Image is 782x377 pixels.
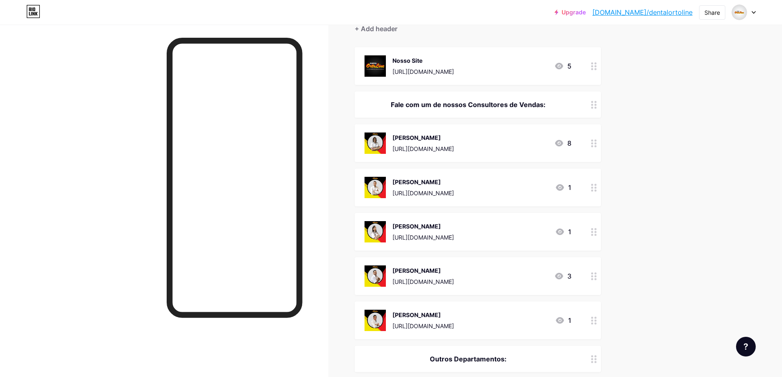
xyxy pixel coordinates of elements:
[365,310,386,331] img: Lucas Bagagi
[365,221,386,242] img: Lívia Porfírio
[392,266,454,275] div: [PERSON_NAME]
[392,178,454,186] div: [PERSON_NAME]
[365,55,386,77] img: Nosso Site
[392,189,454,197] div: [URL][DOMAIN_NAME]
[554,61,571,71] div: 5
[365,100,571,110] div: Fale com um de nossos Consultores de Vendas:
[704,8,720,17] div: Share
[365,133,386,154] img: Tatiane Jardim
[392,233,454,242] div: [URL][DOMAIN_NAME]
[392,277,454,286] div: [URL][DOMAIN_NAME]
[392,222,454,231] div: [PERSON_NAME]
[554,138,571,148] div: 8
[592,7,693,17] a: [DOMAIN_NAME]/dentalortoline
[392,67,454,76] div: [URL][DOMAIN_NAME]
[392,56,454,65] div: Nosso Site
[392,144,454,153] div: [URL][DOMAIN_NAME]
[392,133,454,142] div: [PERSON_NAME]
[392,311,454,319] div: [PERSON_NAME]
[365,265,386,287] img: Luiz Felizardo
[365,177,386,198] img: Caio Brianezi
[554,271,571,281] div: 3
[392,322,454,330] div: [URL][DOMAIN_NAME]
[555,9,586,16] a: Upgrade
[555,183,571,192] div: 1
[355,24,397,34] div: + Add header
[365,354,571,364] div: Outros Departamentos:
[732,5,747,20] img: dentalortoline
[555,315,571,325] div: 1
[555,227,571,237] div: 1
